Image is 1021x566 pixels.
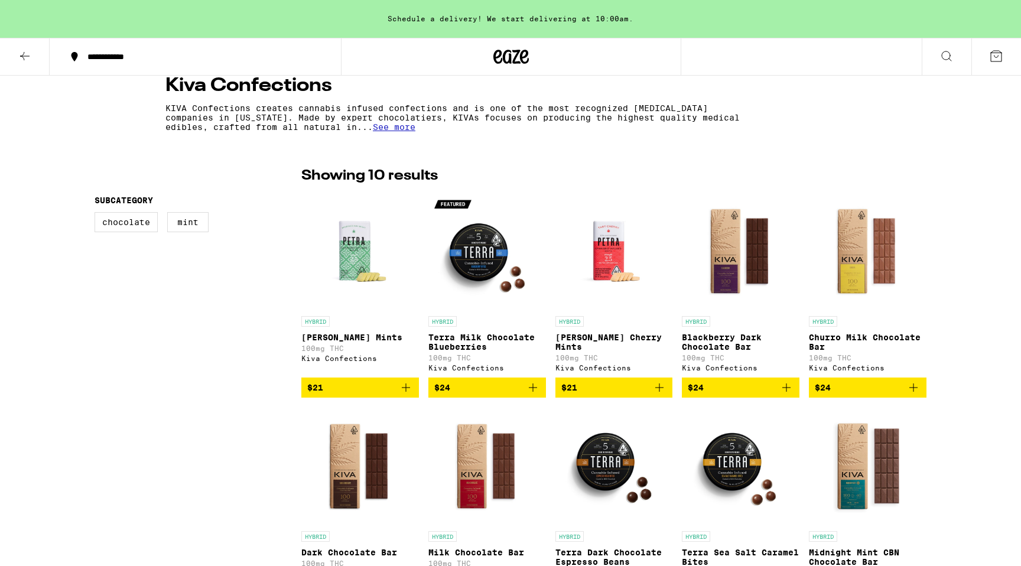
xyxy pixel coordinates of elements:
div: Kiva Confections [809,364,926,372]
p: Dark Chocolate Bar [301,548,419,557]
div: Kiva Confections [682,364,799,372]
img: Kiva Confections - Dark Chocolate Bar [301,407,419,525]
span: $24 [688,383,704,392]
p: 100mg THC [301,344,419,352]
button: Add to bag [682,378,799,398]
button: Add to bag [301,378,419,398]
button: Add to bag [809,378,926,398]
img: Kiva Confections - Petra Tart Cherry Mints [555,192,673,310]
button: Add to bag [428,378,546,398]
label: Mint [167,212,209,232]
span: See more [373,122,415,132]
p: [PERSON_NAME] Cherry Mints [555,333,673,352]
p: Blackberry Dark Chocolate Bar [682,333,799,352]
a: Open page for Petra Moroccan Mints from Kiva Confections [301,192,419,378]
a: Open page for Petra Tart Cherry Mints from Kiva Confections [555,192,673,378]
p: [PERSON_NAME] Mints [301,333,419,342]
h4: Kiva Confections [165,76,856,95]
img: Kiva Confections - Petra Moroccan Mints [301,192,419,310]
p: HYBRID [301,316,330,327]
p: HYBRID [809,316,837,327]
p: 100mg THC [428,354,546,362]
img: Kiva Confections - Midnight Mint CBN Chocolate Bar [809,407,926,525]
legend: Subcategory [95,196,153,205]
p: HYBRID [301,531,330,542]
img: Kiva Confections - Churro Milk Chocolate Bar [809,192,926,310]
p: 100mg THC [555,354,673,362]
p: HYBRID [428,316,457,327]
p: HYBRID [682,316,710,327]
label: Chocolate [95,212,158,232]
p: HYBRID [555,531,584,542]
p: HYBRID [682,531,710,542]
p: KIVA Confections creates cannabis infused confections and is one of the most recognized [MEDICAL_... [165,103,752,132]
span: $24 [815,383,831,392]
p: Terra Milk Chocolate Blueberries [428,333,546,352]
span: $21 [307,383,323,392]
img: Kiva Confections - Terra Sea Salt Caramel Bites [682,407,799,525]
span: $21 [561,383,577,392]
div: Kiva Confections [428,364,546,372]
img: Kiva Confections - Blackberry Dark Chocolate Bar [682,192,799,310]
img: Kiva Confections - Terra Dark Chocolate Espresso Beans [555,407,673,525]
div: Kiva Confections [301,354,419,362]
p: HYBRID [555,316,584,327]
p: 100mg THC [809,354,926,362]
p: Churro Milk Chocolate Bar [809,333,926,352]
img: Kiva Confections - Terra Milk Chocolate Blueberries [428,192,546,310]
p: Milk Chocolate Bar [428,548,546,557]
div: Kiva Confections [555,364,673,372]
p: Showing 10 results [301,166,438,186]
p: HYBRID [809,531,837,542]
p: 100mg THC [682,354,799,362]
a: Open page for Churro Milk Chocolate Bar from Kiva Confections [809,192,926,378]
p: HYBRID [428,531,457,542]
img: Kiva Confections - Milk Chocolate Bar [428,407,546,525]
button: Add to bag [555,378,673,398]
a: Open page for Terra Milk Chocolate Blueberries from Kiva Confections [428,192,546,378]
span: $24 [434,383,450,392]
a: Open page for Blackberry Dark Chocolate Bar from Kiva Confections [682,192,799,378]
